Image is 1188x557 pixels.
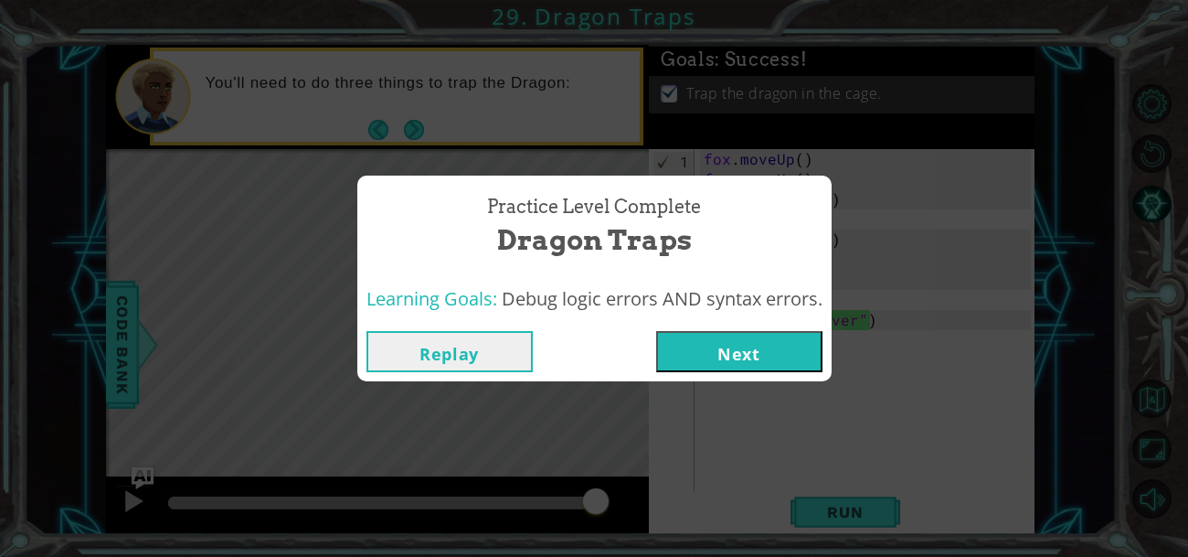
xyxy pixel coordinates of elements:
[366,286,497,311] span: Learning Goals:
[366,331,533,372] button: Replay
[502,286,822,311] span: Debug logic errors AND syntax errors.
[656,331,822,372] button: Next
[497,220,692,260] span: Dragon Traps
[487,194,701,220] span: Practice Level Complete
